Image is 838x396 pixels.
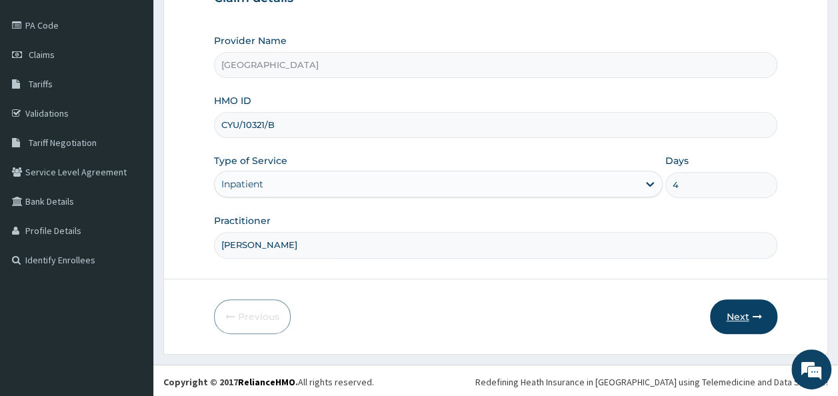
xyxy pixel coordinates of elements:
div: Minimize live chat window [219,7,251,39]
label: Days [665,154,689,167]
button: Next [710,299,777,334]
label: Type of Service [214,154,287,167]
span: Claims [29,49,55,61]
input: Enter HMO ID [214,112,778,138]
img: d_794563401_company_1708531726252_794563401 [25,67,54,100]
a: RelianceHMO [238,376,295,388]
div: Inpatient [221,177,263,191]
strong: Copyright © 2017 . [163,376,298,388]
label: Practitioner [214,214,271,227]
label: Provider Name [214,34,287,47]
textarea: Type your message and hit 'Enter' [7,259,254,305]
input: Enter Name [214,232,778,258]
div: Chat with us now [69,75,224,92]
span: We're online! [77,115,184,250]
label: HMO ID [214,94,251,107]
span: Tariff Negotiation [29,137,97,149]
button: Previous [214,299,291,334]
div: Redefining Heath Insurance in [GEOGRAPHIC_DATA] using Telemedicine and Data Science! [475,375,828,389]
span: Tariffs [29,78,53,90]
